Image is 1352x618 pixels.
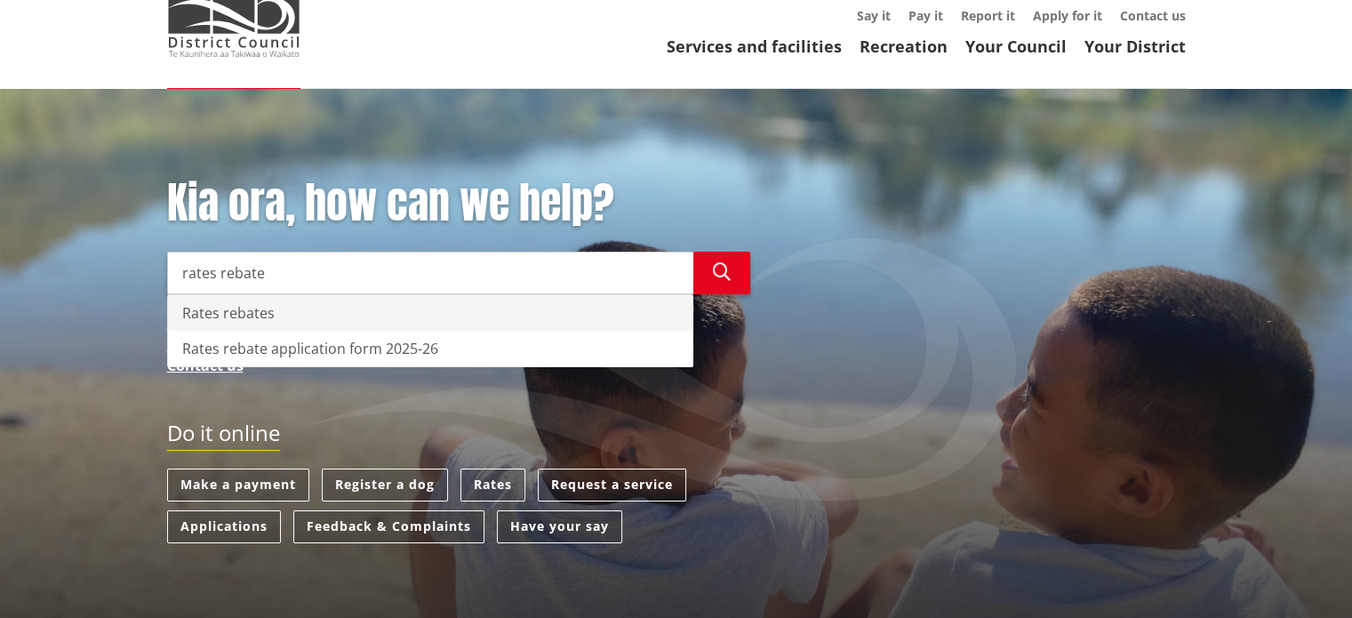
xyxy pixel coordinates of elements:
[961,7,1015,24] a: Report it
[322,469,448,502] a: Register a dog
[497,510,622,543] a: Have your say
[1270,543,1334,607] iframe: Messenger Launcher
[1120,7,1186,24] a: Contact us
[293,510,484,543] a: Feedback & Complaints
[167,178,750,229] h1: Kia ora, how can we help?
[167,421,280,452] h2: Do it online
[860,36,948,57] a: Recreation
[167,510,281,543] a: Applications
[460,469,525,502] a: Rates
[965,36,1067,57] a: Your Council
[1033,7,1102,24] a: Apply for it
[167,252,693,294] input: Search input
[1084,36,1186,57] a: Your District
[168,331,692,366] div: Rates rebate application form 2025-26
[908,7,943,24] a: Pay it
[168,295,692,331] div: Rates rebates
[857,7,891,24] a: Say it
[167,469,309,502] a: Make a payment
[667,36,842,57] a: Services and facilities
[538,469,686,502] a: Request a service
